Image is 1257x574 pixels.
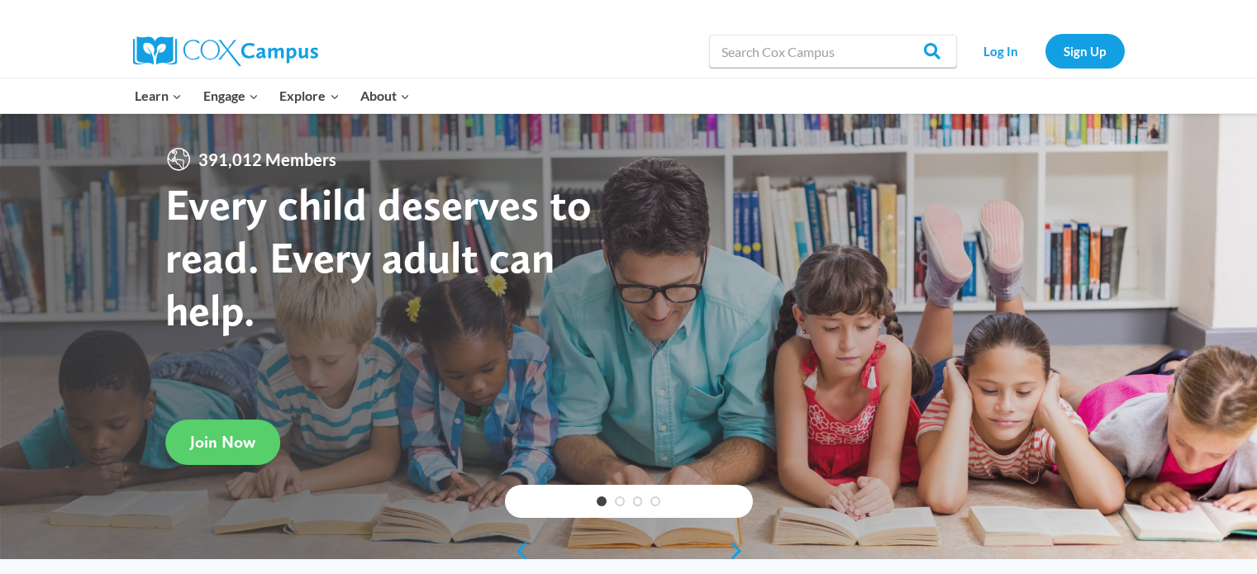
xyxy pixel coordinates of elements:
a: Log In [965,34,1037,68]
span: Engage [203,85,259,107]
nav: Secondary Navigation [965,34,1125,68]
a: next [728,541,753,561]
span: Learn [135,85,182,107]
input: Search Cox Campus [709,35,957,68]
div: content slider buttons [505,534,753,567]
span: 391,012 Members [192,146,343,173]
a: Join Now [165,420,280,465]
a: 3 [633,496,643,506]
span: Join Now [190,432,255,452]
strong: Every child deserves to read. Every adult can help. [165,178,592,335]
span: Explore [279,85,339,107]
a: Sign Up [1045,34,1125,68]
a: previous [505,541,530,561]
span: About [360,85,410,107]
a: 4 [650,496,660,506]
img: Cox Campus [133,36,318,66]
a: 2 [615,496,625,506]
nav: Primary Navigation [125,78,421,113]
a: 1 [597,496,607,506]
